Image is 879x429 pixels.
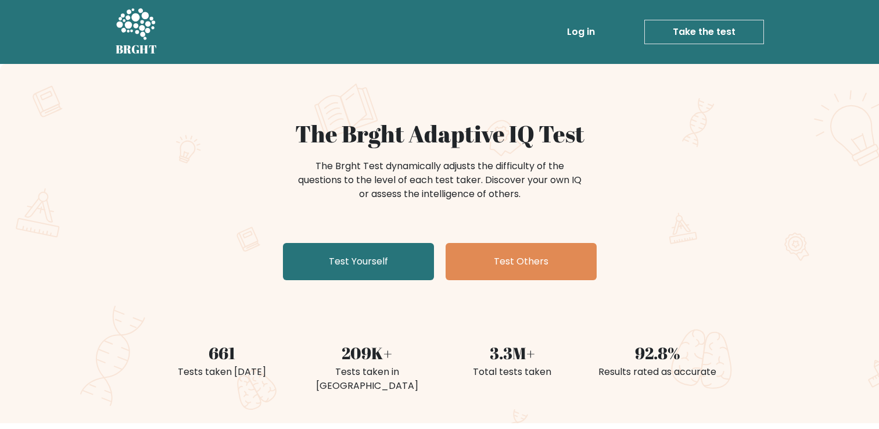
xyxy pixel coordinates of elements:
[446,243,597,280] a: Test Others
[156,120,723,148] h1: The Brght Adaptive IQ Test
[644,20,764,44] a: Take the test
[302,365,433,393] div: Tests taken in [GEOGRAPHIC_DATA]
[447,341,578,365] div: 3.3M+
[592,365,723,379] div: Results rated as accurate
[116,42,157,56] h5: BRGHT
[295,159,585,201] div: The Brght Test dynamically adjusts the difficulty of the questions to the level of each test take...
[116,5,157,59] a: BRGHT
[156,365,288,379] div: Tests taken [DATE]
[302,341,433,365] div: 209K+
[592,341,723,365] div: 92.8%
[447,365,578,379] div: Total tests taken
[156,341,288,365] div: 661
[562,20,600,44] a: Log in
[283,243,434,280] a: Test Yourself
